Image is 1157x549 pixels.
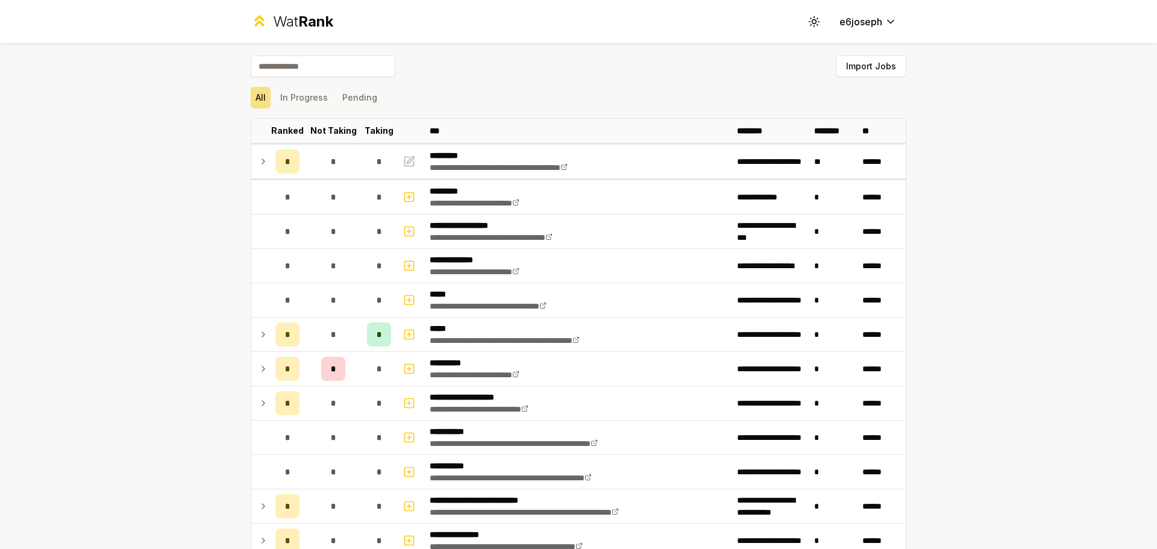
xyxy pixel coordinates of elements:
[251,12,333,31] a: WatRank
[839,14,882,29] span: e6joseph
[830,11,906,33] button: e6joseph
[251,87,271,108] button: All
[836,55,906,77] button: Import Jobs
[337,87,382,108] button: Pending
[271,125,304,137] p: Ranked
[310,125,357,137] p: Not Taking
[298,13,333,30] span: Rank
[273,12,333,31] div: Wat
[365,125,394,137] p: Taking
[275,87,333,108] button: In Progress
